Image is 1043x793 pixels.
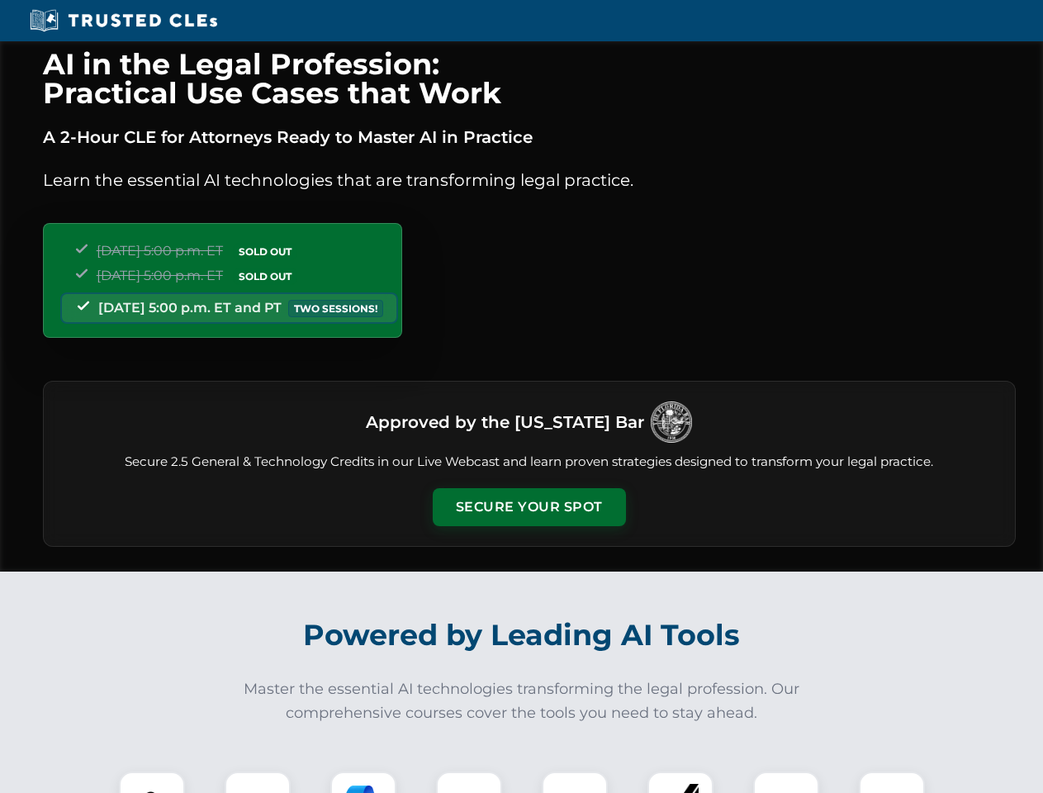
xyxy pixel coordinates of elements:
p: Learn the essential AI technologies that are transforming legal practice. [43,167,1016,193]
span: [DATE] 5:00 p.m. ET [97,268,223,283]
h1: AI in the Legal Profession: Practical Use Cases that Work [43,50,1016,107]
p: Secure 2.5 General & Technology Credits in our Live Webcast and learn proven strategies designed ... [64,453,995,472]
h2: Powered by Leading AI Tools [64,606,979,664]
img: Trusted CLEs [25,8,222,33]
span: SOLD OUT [233,268,297,285]
span: [DATE] 5:00 p.m. ET [97,243,223,259]
button: Secure Your Spot [433,488,626,526]
h3: Approved by the [US_STATE] Bar [366,407,644,437]
img: Logo [651,401,692,443]
span: SOLD OUT [233,243,297,260]
p: A 2-Hour CLE for Attorneys Ready to Master AI in Practice [43,124,1016,150]
p: Master the essential AI technologies transforming the legal profession. Our comprehensive courses... [233,677,811,725]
